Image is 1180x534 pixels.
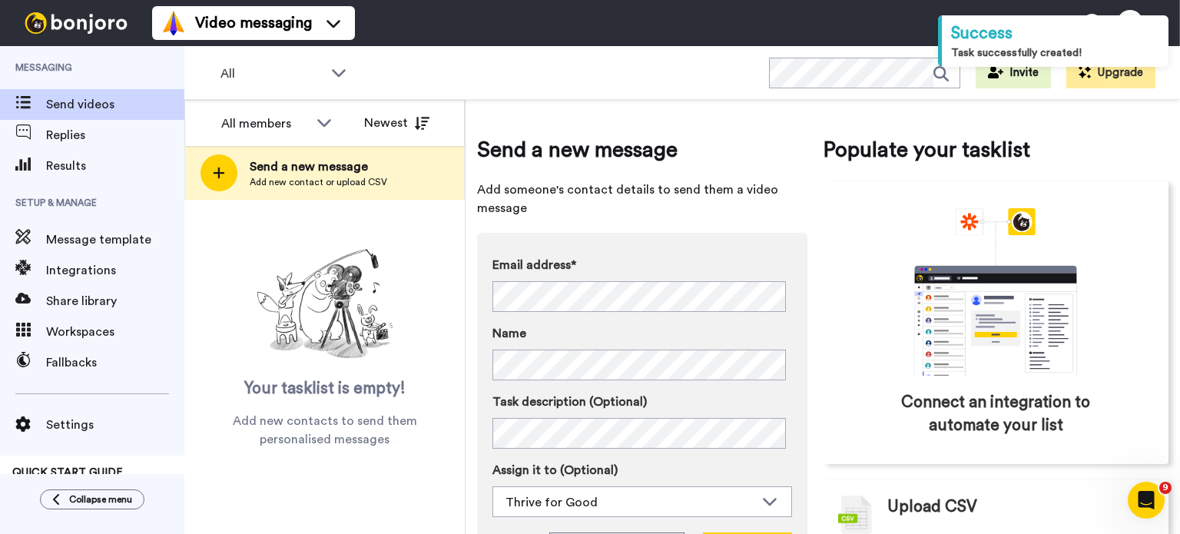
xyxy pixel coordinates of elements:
iframe: Intercom live chat [1128,482,1165,519]
span: Send a new message [477,134,807,165]
div: animation [880,208,1111,376]
button: Upgrade [1066,58,1155,88]
span: All [220,65,323,83]
span: Connect an integration to automate your list [888,391,1103,437]
span: Settings [46,416,184,434]
span: Populate your tasklist [823,134,1168,165]
span: Send a new message [250,158,387,176]
div: All members [221,114,309,133]
span: Your tasklist is empty! [244,377,406,400]
label: Task description (Optional) [492,393,792,411]
img: ready-set-action.png [248,243,402,366]
span: Results [46,157,184,175]
label: Assign it to (Optional) [492,461,792,479]
span: Fallbacks [46,353,184,372]
img: bj-logo-header-white.svg [18,12,134,34]
img: vm-color.svg [161,11,186,35]
span: Share library [46,292,184,310]
div: Success [951,22,1159,45]
span: QUICK START GUIDE [12,467,123,478]
img: csv-grey.png [838,496,872,534]
span: Workspaces [46,323,184,341]
span: Collapse menu [69,493,132,506]
span: Message template [46,231,184,249]
button: Newest [353,108,441,138]
span: Add new contacts to send them personalised messages [207,412,442,449]
span: Add new contact or upload CSV [250,176,387,188]
span: Name [492,324,526,343]
button: Invite [976,58,1051,88]
span: Upload CSV [887,496,977,519]
span: Add someone's contact details to send them a video message [477,181,807,217]
span: 9 [1159,482,1172,494]
div: Task successfully created! [951,45,1159,61]
span: Send videos [46,95,184,114]
button: Collapse menu [40,489,144,509]
span: Video messaging [195,12,312,34]
span: Integrations [46,261,184,280]
label: Email address* [492,256,792,274]
div: Thrive for Good [505,493,754,512]
span: Replies [46,126,184,144]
